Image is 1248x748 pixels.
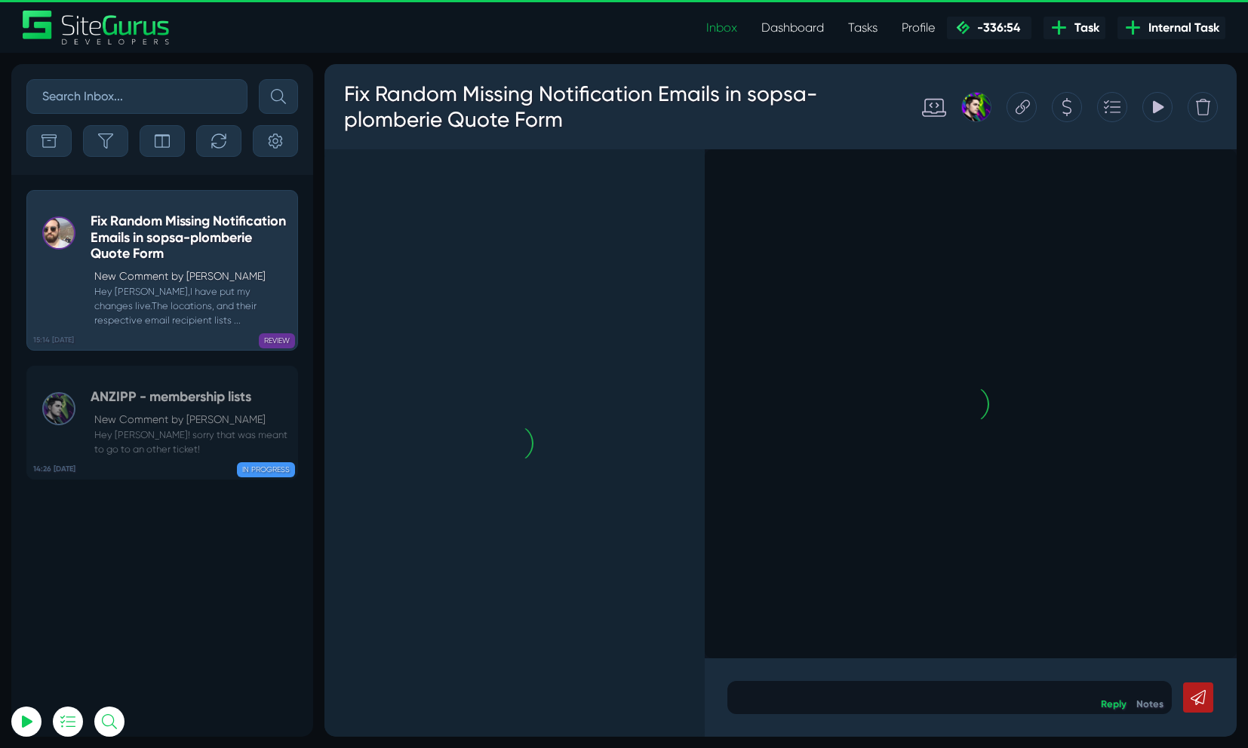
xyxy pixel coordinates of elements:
[49,177,215,210] input: Email
[694,13,749,43] a: Inbox
[23,11,171,44] img: Sitegurus Logo
[1142,19,1219,37] span: Internal Task
[19,11,560,75] h3: Fix Random Missing Notification Emails in sopsa-plomberie Quote Form
[971,20,1020,35] span: -336:54
[1044,17,1105,39] a: Task
[890,13,947,43] a: Profile
[26,366,298,480] a: 14:26 [DATE] ANZIPP - membership listsNew Comment by [PERSON_NAME] Hey [PERSON_NAME]! sorry that ...
[33,335,74,346] b: 15:14 [DATE]
[682,28,712,58] div: Copy this Task URL
[33,464,75,475] b: 14:26 [DATE]
[749,13,836,43] a: Dashboard
[91,284,290,328] small: Hey [PERSON_NAME],I have put my changes live.The locations, and their respective email recipient ...
[812,634,839,645] a: Notes
[94,268,290,284] p: New Comment by [PERSON_NAME]
[818,28,848,58] div: View Tracking Items
[94,412,290,428] p: New Comment by [PERSON_NAME]
[49,266,215,298] button: Log In
[622,28,667,58] div: Josh Carter
[836,13,890,43] a: Tasks
[26,79,247,114] input: Search Inbox...
[863,28,893,58] div: Delete Task
[1117,17,1225,39] a: Internal Task
[776,634,802,645] a: Reply
[727,28,758,58] div: Create a Quote
[23,11,171,44] a: SiteGurus
[237,462,295,477] span: IN PROGRESS
[1068,19,1099,37] span: Task
[91,428,290,456] small: Hey [PERSON_NAME]! sorry that was meant to go to an other ticket!
[91,213,290,262] h5: Fix Random Missing Notification Emails in sopsa-plomberie Quote Form
[259,333,295,348] span: REVIEW
[947,17,1031,39] a: -336:54
[26,190,298,351] a: 15:14 [DATE] Fix Random Missing Notification Emails in sopsa-plomberie Quote FormNew Comment by [...
[583,28,622,58] div: Standard
[91,389,290,406] h5: ANZIPP - membership lists
[773,28,803,58] div: Add to Task Drawer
